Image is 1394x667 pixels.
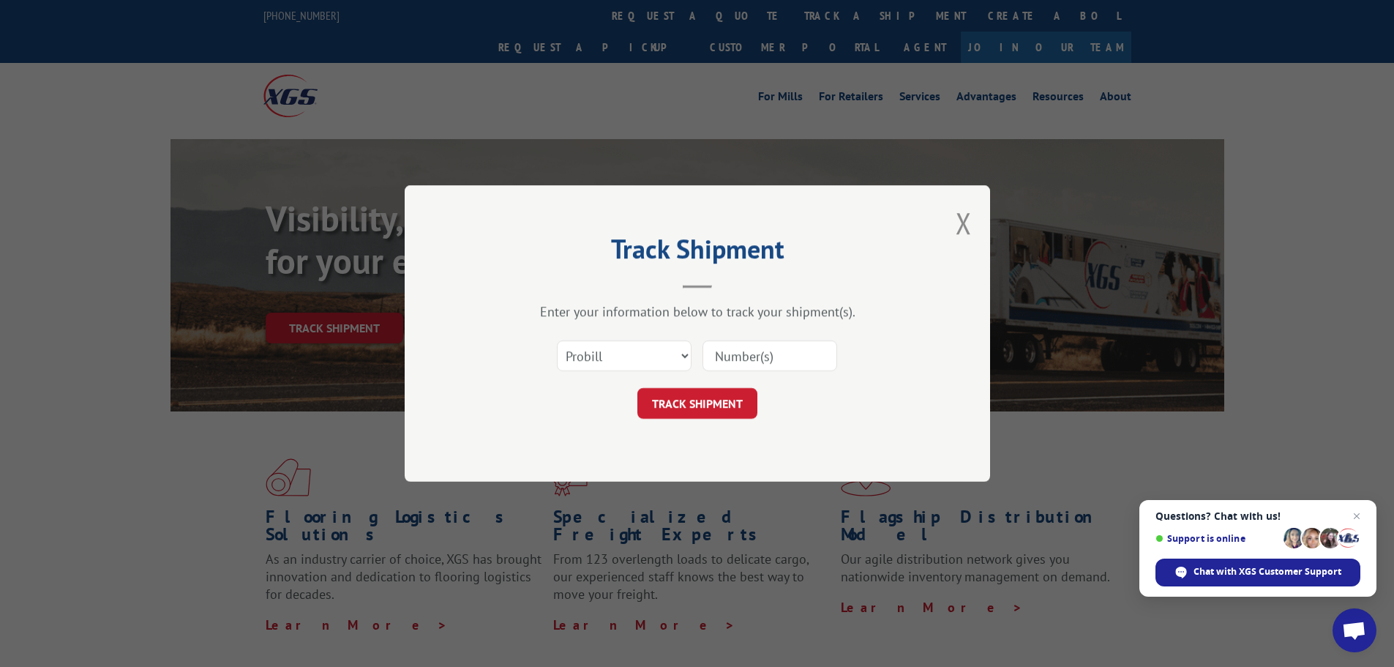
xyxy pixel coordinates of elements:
h2: Track Shipment [478,239,917,267]
span: Support is online [1155,533,1278,544]
button: TRACK SHIPMENT [637,388,757,419]
span: Chat with XGS Customer Support [1193,565,1341,578]
span: Chat with XGS Customer Support [1155,559,1360,586]
button: Close modal [956,204,972,242]
div: Enter your information below to track your shipment(s). [478,303,917,320]
span: Questions? Chat with us! [1155,510,1360,522]
input: Number(s) [702,340,837,371]
a: Open chat [1333,608,1376,652]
